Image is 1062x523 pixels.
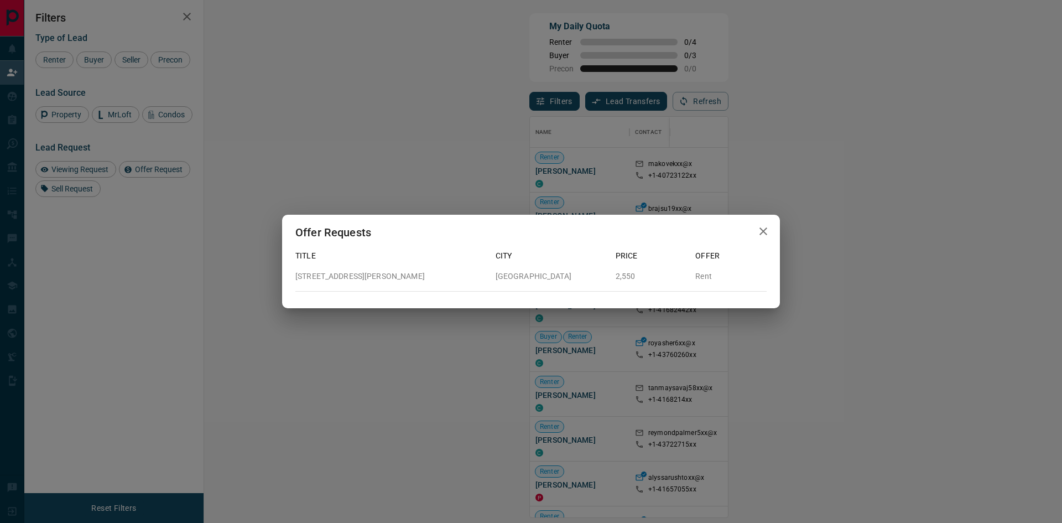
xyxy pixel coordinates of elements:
p: 2,550 [616,271,687,282]
p: City [496,250,607,262]
p: [STREET_ADDRESS][PERSON_NAME] [295,271,487,282]
p: Rent [695,271,767,282]
h2: Offer Requests [282,215,384,250]
p: Offer [695,250,767,262]
p: Title [295,250,487,262]
p: [GEOGRAPHIC_DATA] [496,271,607,282]
p: Price [616,250,687,262]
